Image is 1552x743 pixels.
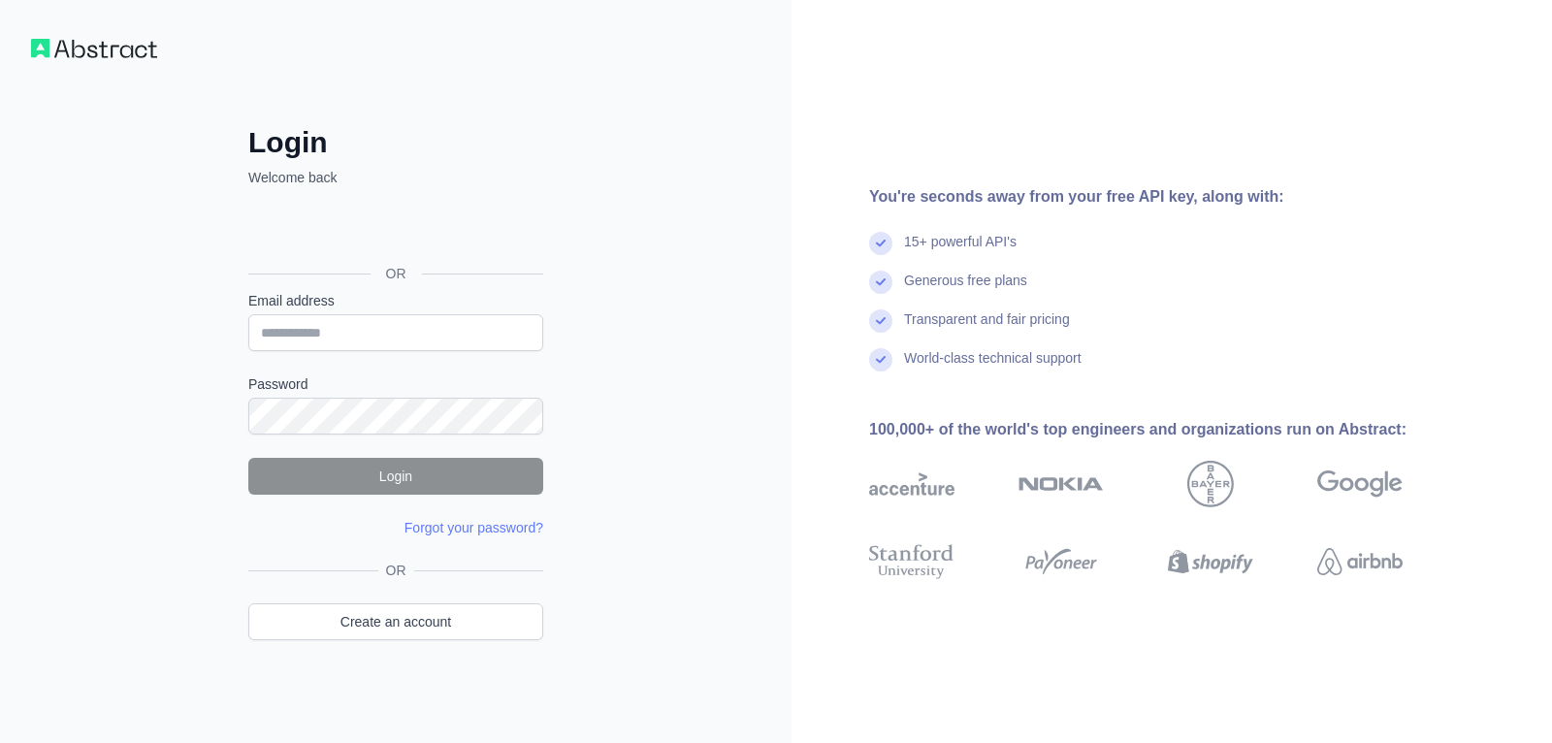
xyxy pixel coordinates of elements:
img: nokia [1018,461,1104,507]
label: Password [248,374,543,394]
img: check mark [869,309,892,333]
img: payoneer [1018,540,1104,583]
div: Generous free plans [904,271,1027,309]
div: You're seconds away from your free API key, along with: [869,185,1465,209]
p: Welcome back [248,168,543,187]
img: stanford university [869,540,954,583]
div: Transparent and fair pricing [904,309,1070,348]
img: accenture [869,461,954,507]
button: Login [248,458,543,495]
img: google [1317,461,1403,507]
img: airbnb [1317,540,1403,583]
img: Workflow [31,39,157,58]
div: 15+ powerful API's [904,232,1017,271]
img: bayer [1187,461,1234,507]
img: check mark [869,348,892,371]
label: Email address [248,291,543,310]
iframe: Sign in with Google Button [239,209,549,251]
a: Forgot your password? [404,520,543,535]
img: shopify [1168,540,1253,583]
img: check mark [869,271,892,294]
div: World-class technical support [904,348,1082,387]
span: OR [378,561,414,580]
h2: Login [248,125,543,160]
span: OR [371,264,422,283]
img: check mark [869,232,892,255]
a: Create an account [248,603,543,640]
div: 100,000+ of the world's top engineers and organizations run on Abstract: [869,418,1465,441]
